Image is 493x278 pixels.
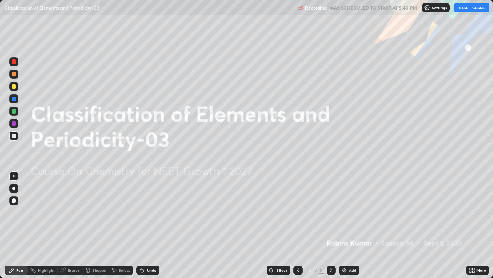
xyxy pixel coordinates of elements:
[68,268,79,272] div: Eraser
[315,268,317,273] div: /
[38,268,55,272] div: Highlight
[277,268,287,272] div: Slides
[432,6,447,10] p: Settings
[330,4,417,11] h5: WAS SCHEDULED TO START AT 5:40 PM
[92,268,106,272] div: Shapes
[5,5,99,11] p: Classification of Elements and Periodicity-03
[341,267,347,273] img: add-slide-button
[454,3,489,12] button: START CLASS
[305,5,327,11] p: Recording
[349,268,356,272] div: Add
[476,268,486,272] div: More
[297,5,304,11] img: recording.375f2c34.svg
[306,268,314,273] div: 2
[424,5,430,11] img: class-settings-icons
[319,267,324,274] div: 2
[16,268,23,272] div: Pen
[147,268,156,272] div: Undo
[119,268,130,272] div: Select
